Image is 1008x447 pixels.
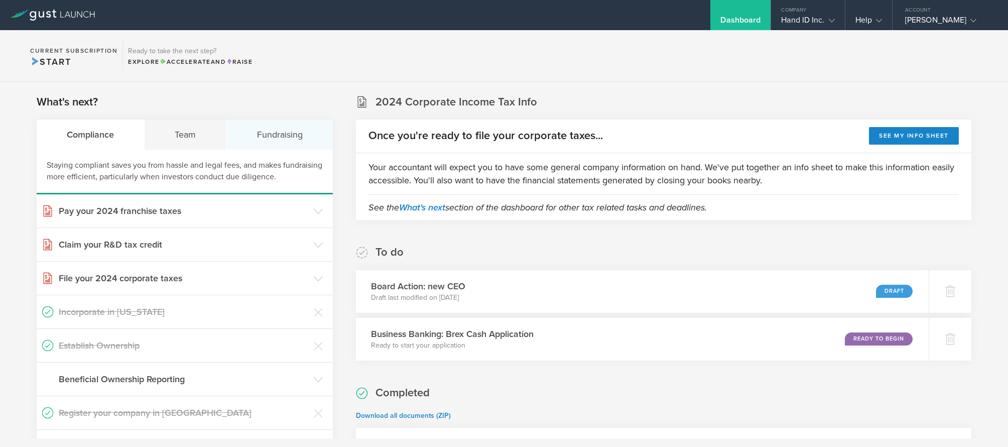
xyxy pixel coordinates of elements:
[781,15,834,30] div: Hand ID Inc.
[59,305,309,318] h3: Incorporate in [US_STATE]
[160,58,226,65] span: and
[375,95,537,109] h2: 2024 Corporate Income Tax Info
[59,406,309,419] h3: Register your company in [GEOGRAPHIC_DATA]
[855,15,882,30] div: Help
[869,127,959,145] button: See my info sheet
[368,202,707,213] em: See the section of the dashboard for other tax related tasks and deadlines.
[59,339,309,352] h3: Establish Ownership
[59,373,309,386] h3: Beneficial Ownership Reporting
[720,15,761,30] div: Dashboard
[399,202,445,213] a: What's next
[356,318,929,361] div: Business Banking: Brex Cash ApplicationReady to start your applicationReady to Begin
[30,48,117,54] h2: Current Subscription
[876,285,913,298] div: Draft
[375,245,404,260] h2: To do
[37,150,333,194] div: Staying compliant saves you from hassle and legal fees, and makes fundraising more efficient, par...
[226,58,253,65] span: Raise
[845,332,913,346] div: Ready to Begin
[375,386,430,400] h2: Completed
[905,15,990,30] div: [PERSON_NAME]
[371,327,534,341] h3: Business Banking: Brex Cash Application
[356,411,451,420] a: Download all documents (ZIP)
[37,95,98,109] h2: What's next?
[958,399,1008,447] iframe: Chat Widget
[371,280,465,293] h3: Board Action: new CEO
[227,120,333,150] div: Fundraising
[160,58,211,65] span: Accelerate
[145,120,226,150] div: Team
[59,238,309,251] h3: Claim your R&D tax credit
[128,48,253,55] h3: Ready to take the next step?
[128,57,253,66] div: Explore
[356,270,929,313] div: Board Action: new CEODraft last modified on [DATE]Draft
[122,40,258,71] div: Ready to take the next step?ExploreAccelerateandRaise
[59,204,309,217] h3: Pay your 2024 franchise taxes
[37,120,145,150] div: Compliance
[368,161,959,187] p: Your accountant will expect you to have some general company information on hand. We've put toget...
[59,272,309,285] h3: File your 2024 corporate taxes
[371,293,465,303] p: Draft last modified on [DATE]
[368,129,603,143] h2: Once you're ready to file your corporate taxes...
[371,341,534,351] p: Ready to start your application
[30,56,71,67] span: Start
